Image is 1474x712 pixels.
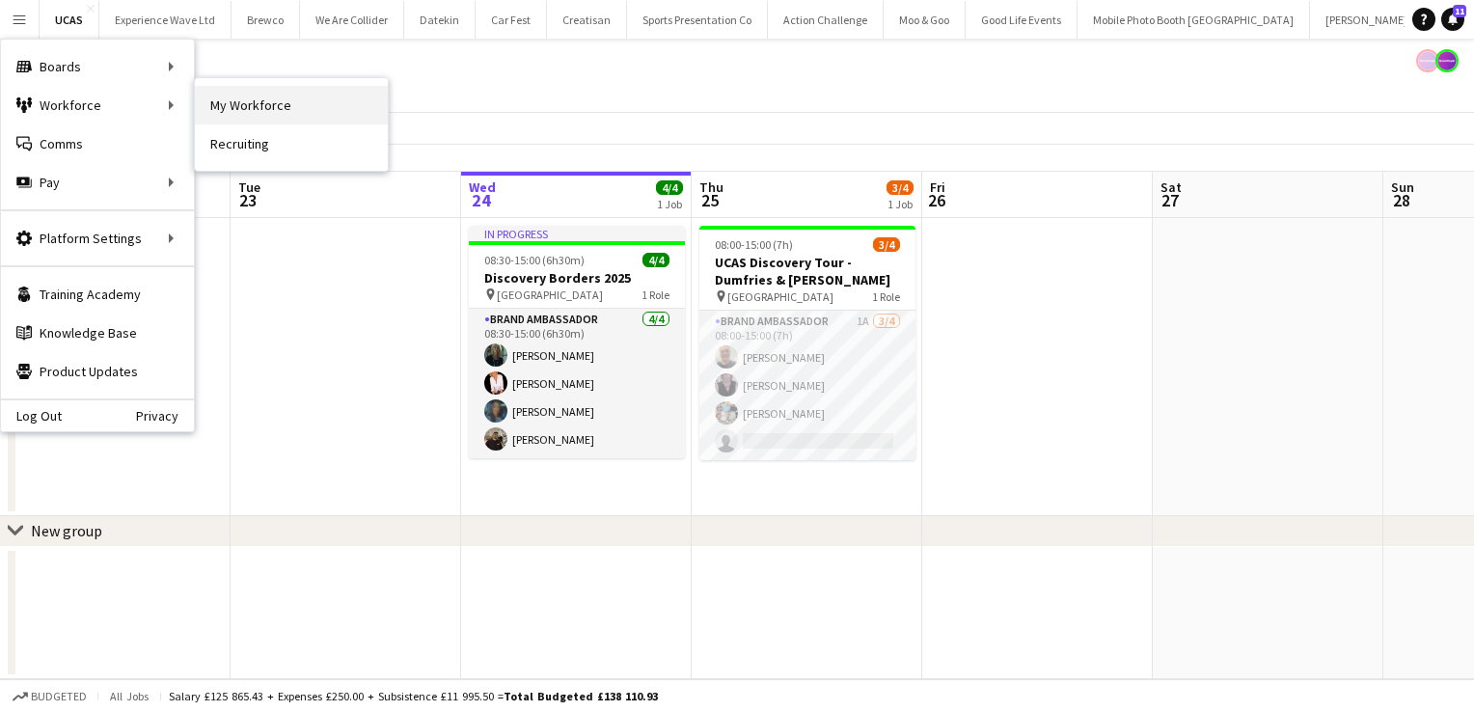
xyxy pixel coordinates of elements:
a: Training Academy [1,275,194,314]
span: Fri [930,178,945,196]
a: Comms [1,124,194,163]
button: Mobile Photo Booth [GEOGRAPHIC_DATA] [1078,1,1310,39]
span: 23 [235,189,260,211]
span: 4/4 [642,253,669,267]
button: [PERSON_NAME] [1310,1,1424,39]
h3: UCAS Discovery Tour - Dumfries & [PERSON_NAME] [699,254,915,288]
span: 11 [1453,5,1466,17]
a: Knowledge Base [1,314,194,352]
span: Thu [699,178,723,196]
button: Budgeted [10,686,90,707]
div: New group [31,521,102,540]
span: [GEOGRAPHIC_DATA] [727,289,833,304]
div: Workforce [1,86,194,124]
div: In progress [469,226,685,241]
span: 24 [466,189,496,211]
div: Salary £125 865.43 + Expenses £250.00 + Subsistence £11 995.50 = [169,689,658,703]
button: We Are Collider [300,1,404,39]
h3: Discovery Borders 2025 [469,269,685,287]
span: 27 [1158,189,1182,211]
div: Platform Settings [1,219,194,258]
a: Log Out [1,408,62,424]
app-card-role: Brand Ambassador4/408:30-15:00 (6h30m)[PERSON_NAME][PERSON_NAME][PERSON_NAME][PERSON_NAME] [469,309,685,458]
span: 08:30-15:00 (6h30m) [484,253,585,267]
span: All jobs [106,689,152,703]
span: 3/4 [887,180,914,195]
button: Brewco [232,1,300,39]
a: Privacy [136,408,194,424]
span: Sun [1391,178,1414,196]
div: Pay [1,163,194,202]
span: Total Budgeted £138 110.93 [504,689,658,703]
button: Experience Wave Ltd [99,1,232,39]
span: Budgeted [31,690,87,703]
div: 1 Job [657,197,682,211]
span: 3/4 [873,237,900,252]
span: 08:00-15:00 (7h) [715,237,793,252]
app-user-avatar: Lucy Carpenter [1416,49,1439,72]
button: Datekin [404,1,476,39]
span: 1 Role [872,289,900,304]
span: 28 [1388,189,1414,211]
app-job-card: 08:00-15:00 (7h)3/4UCAS Discovery Tour - Dumfries & [PERSON_NAME] [GEOGRAPHIC_DATA]1 RoleBrand Am... [699,226,915,460]
a: 11 [1441,8,1464,31]
span: 1 Role [641,288,669,302]
span: [GEOGRAPHIC_DATA] [497,288,603,302]
button: Moo & Goo [884,1,966,39]
span: 25 [696,189,723,211]
span: 26 [927,189,945,211]
button: Good Life Events [966,1,1078,39]
a: Recruiting [195,124,388,163]
button: Sports Presentation Co [627,1,768,39]
a: My Workforce [195,86,388,124]
div: 1 Job [887,197,913,211]
app-user-avatar: Lucy Carpenter [1435,49,1459,72]
button: Action Challenge [768,1,884,39]
button: Car Fest [476,1,547,39]
span: Sat [1160,178,1182,196]
span: 4/4 [656,180,683,195]
a: Product Updates [1,352,194,391]
button: Creatisan [547,1,627,39]
div: Boards [1,47,194,86]
button: UCAS [40,1,99,39]
span: Tue [238,178,260,196]
app-card-role: Brand Ambassador1A3/408:00-15:00 (7h)[PERSON_NAME][PERSON_NAME][PERSON_NAME] [699,311,915,460]
app-job-card: In progress08:30-15:00 (6h30m)4/4Discovery Borders 2025 [GEOGRAPHIC_DATA]1 RoleBrand Ambassador4/... [469,226,685,458]
span: Wed [469,178,496,196]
